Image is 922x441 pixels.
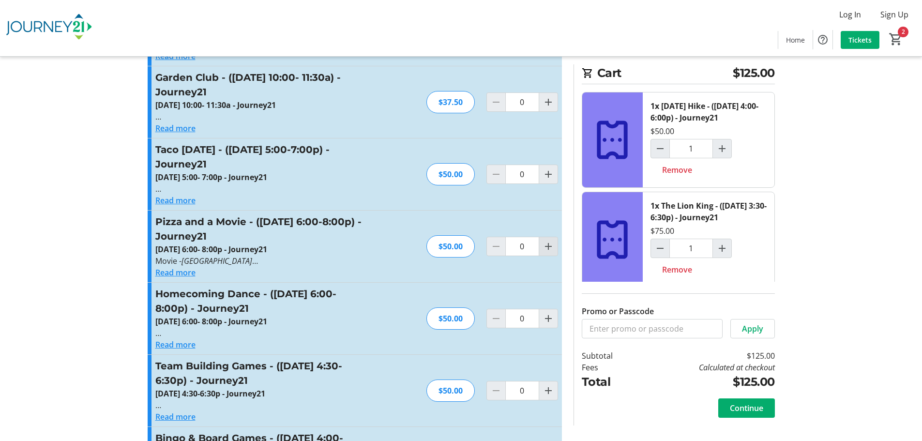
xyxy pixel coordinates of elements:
[6,4,92,52] img: Journey21's Logo
[650,200,767,223] div: 1x The Lion King - ([DATE] 3:30- 6:30p) - Journey21
[880,9,908,20] span: Sign Up
[831,7,869,22] button: Log In
[839,9,861,20] span: Log In
[637,362,774,373] td: Calculated at checkout
[155,195,196,206] button: Read more
[539,309,558,328] button: Increment by one
[426,307,475,330] div: $50.00
[155,214,367,243] h3: Pizza and a Movie - ([DATE] 6:00-8:00p) - Journey21
[713,139,731,158] button: Increment by one
[539,381,558,400] button: Increment by one
[650,225,674,237] div: $75.00
[539,93,558,111] button: Increment by one
[730,402,763,414] span: Continue
[887,30,905,48] button: Cart
[582,350,638,362] td: Subtotal
[505,381,539,400] input: Team Building Games - (October 21 - 4:30-6:30p) - Journey21 Quantity
[669,139,713,158] input: Halloween Hike - (October 6 - 4:00- 6:00p) - Journey21 Quantity
[841,31,879,49] a: Tickets
[155,100,276,110] strong: [DATE] 10:00- 11:30a - Journey21
[181,256,258,266] em: [GEOGRAPHIC_DATA]
[662,164,692,176] span: Remove
[539,165,558,183] button: Increment by one
[582,64,775,84] h2: Cart
[848,35,872,45] span: Tickets
[155,172,267,182] strong: [DATE] 5:00- 7:00p - Journey21
[730,319,775,338] button: Apply
[713,239,731,258] button: Increment by one
[582,305,654,317] label: Promo or Passcode
[582,373,638,391] td: Total
[155,267,196,278] button: Read more
[650,160,704,180] button: Remove
[582,362,638,373] td: Fees
[155,316,267,327] strong: [DATE] 6:00- 8:00p - Journey21
[505,237,539,256] input: Pizza and a Movie - (October 16 - 6:00-8:00p) - Journey21 Quantity
[813,30,832,49] button: Help
[637,350,774,362] td: $125.00
[155,70,367,99] h3: Garden Club - ([DATE] 10:00- 11:30a) - Journey21
[873,7,916,22] button: Sign Up
[637,373,774,391] td: $125.00
[650,125,674,137] div: $50.00
[651,239,669,258] button: Decrement by one
[650,260,704,279] button: Remove
[778,31,813,49] a: Home
[651,139,669,158] button: Decrement by one
[582,319,723,338] input: Enter promo or passcode
[539,237,558,256] button: Increment by one
[155,359,367,388] h3: Team Building Games - ([DATE] 4:30-6:30p) - Journey21
[426,91,475,113] div: $37.50
[155,388,265,399] strong: [DATE] 4:30-6:30p - Journey21
[155,255,367,267] p: Movie -
[505,92,539,112] input: Garden Club - (October 11 - 10:00- 11:30a) - Journey21 Quantity
[718,398,775,418] button: Continue
[662,264,692,275] span: Remove
[155,339,196,350] button: Read more
[426,235,475,258] div: $50.00
[426,380,475,402] div: $50.00
[505,165,539,184] input: Taco Tuesday - (October 14 - 5:00-7:00p) - Journey21 Quantity
[733,64,775,82] span: $125.00
[505,309,539,328] input: Homecoming Dance - (October 18 - 6:00-8:00p) - Journey21 Quantity
[786,35,805,45] span: Home
[742,323,763,335] span: Apply
[426,163,475,185] div: $50.00
[650,100,767,123] div: 1x [DATE] Hike - ([DATE] 4:00- 6:00p) - Journey21
[155,287,367,316] h3: Homecoming Dance - ([DATE] 6:00-8:00p) - Journey21
[155,244,267,255] strong: [DATE] 6:00- 8:00p - Journey21
[155,122,196,134] button: Read more
[155,411,196,423] button: Read more
[669,239,713,258] input: The Lion King - (October 4 - 3:30- 6:30p) - Journey21 Quantity
[155,142,367,171] h3: Taco [DATE] - ([DATE] 5:00-7:00p) - Journey21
